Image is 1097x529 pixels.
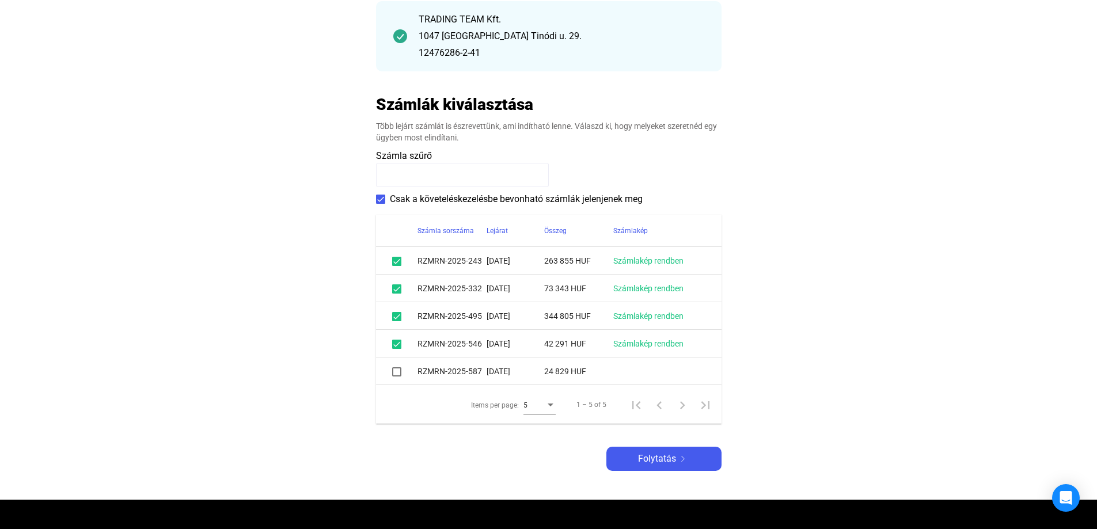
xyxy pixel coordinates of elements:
[694,393,717,416] button: Last page
[417,224,487,238] div: Számla sorszáma
[544,357,613,385] td: 24 829 HUF
[613,339,684,348] a: Számlakép rendben
[487,224,544,238] div: Lejárat
[393,29,407,43] img: checkmark-darker-green-circle
[419,29,704,43] div: 1047 [GEOGRAPHIC_DATA] Tinódi u. 29.
[376,150,432,161] span: Számla szűrő
[390,192,643,206] span: Csak a követeléskezelésbe bevonható számlák jelenjenek meg
[417,302,487,330] td: RZMRN-2025-495
[417,224,474,238] div: Számla sorszáma
[419,46,704,60] div: 12476286-2-41
[417,330,487,357] td: RZMRN-2025-546
[376,120,722,143] div: Több lejárt számlát is észrevettünk, ami indítható lenne. Válaszd ki, hogy melyeket szeretnéd egy...
[638,452,676,466] span: Folytatás
[576,398,606,412] div: 1 – 5 of 5
[523,398,556,412] mat-select: Items per page:
[487,247,544,275] td: [DATE]
[417,275,487,302] td: RZMRN-2025-332
[613,224,648,238] div: Számlakép
[487,330,544,357] td: [DATE]
[487,224,508,238] div: Lejárat
[676,456,690,462] img: arrow-right-white
[417,357,487,385] td: RZMRN-2025-587
[544,275,613,302] td: 73 343 HUF
[376,94,533,115] h2: Számlák kiválasztása
[487,302,544,330] td: [DATE]
[613,284,684,293] a: Számlakép rendben
[544,302,613,330] td: 344 805 HUF
[419,13,704,26] div: TRADING TEAM Kft.
[417,247,487,275] td: RZMRN-2025-243
[544,224,567,238] div: Összeg
[613,311,684,321] a: Számlakép rendben
[471,398,519,412] div: Items per page:
[544,247,613,275] td: 263 855 HUF
[671,393,694,416] button: Next page
[648,393,671,416] button: Previous page
[613,256,684,265] a: Számlakép rendben
[544,330,613,357] td: 42 291 HUF
[487,357,544,385] td: [DATE]
[544,224,613,238] div: Összeg
[613,224,708,238] div: Számlakép
[487,275,544,302] td: [DATE]
[606,447,722,471] button: Folytatásarrow-right-white
[625,393,648,416] button: First page
[1052,484,1080,512] div: Open Intercom Messenger
[523,401,527,409] span: 5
